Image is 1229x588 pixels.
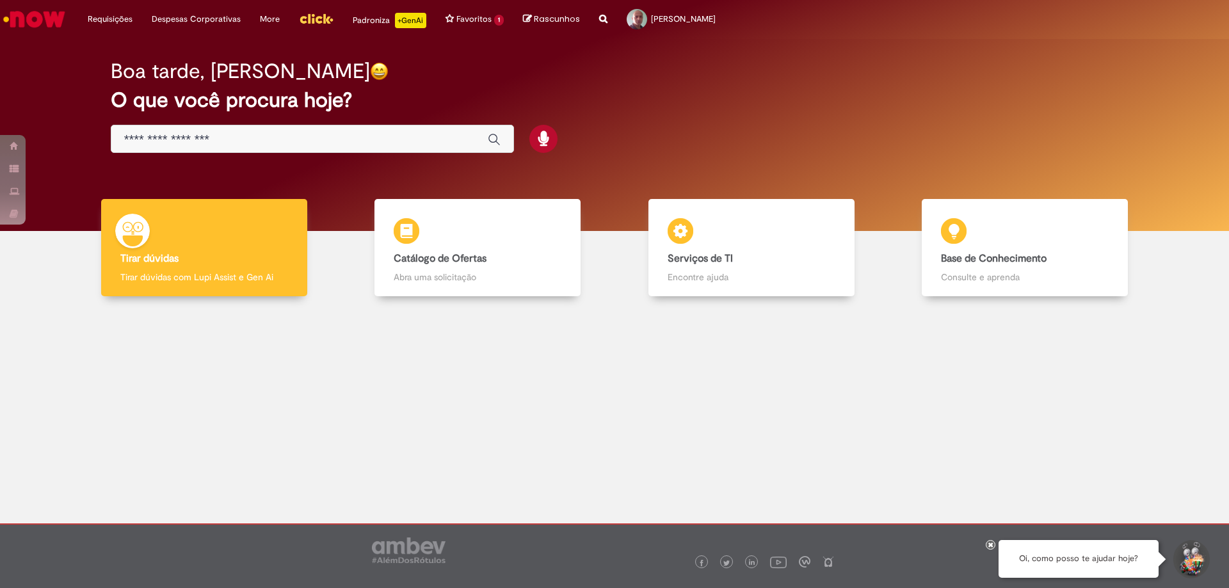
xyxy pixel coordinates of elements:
span: [PERSON_NAME] [651,13,716,24]
a: Base de Conhecimento Consulte e aprenda [888,199,1162,297]
img: logo_footer_facebook.png [698,560,705,566]
a: Catálogo de Ofertas Abra uma solicitação [341,199,615,297]
img: logo_footer_twitter.png [723,560,730,566]
b: Serviços de TI [668,252,733,265]
p: Consulte e aprenda [941,271,1109,283]
img: logo_footer_naosei.png [823,556,834,568]
p: Tirar dúvidas com Lupi Assist e Gen Ai [120,271,288,283]
div: Oi, como posso te ajudar hoje? [999,540,1159,578]
span: Favoritos [456,13,492,26]
b: Base de Conhecimento [941,252,1047,265]
img: happy-face.png [370,62,389,81]
img: click_logo_yellow_360x200.png [299,9,333,28]
img: logo_footer_workplace.png [799,556,810,568]
img: logo_footer_youtube.png [770,553,787,570]
button: Iniciar Conversa de Suporte [1171,540,1210,578]
span: Requisições [88,13,133,26]
img: logo_footer_linkedin.png [749,559,755,567]
b: Tirar dúvidas [120,252,179,265]
b: Catálogo de Ofertas [394,252,486,265]
img: ServiceNow [1,6,67,32]
img: logo_footer_ambev_rotulo_gray.png [372,537,446,563]
p: Encontre ajuda [668,271,835,283]
p: +GenAi [395,13,426,28]
a: Serviços de TI Encontre ajuda [614,199,888,297]
a: Tirar dúvidas Tirar dúvidas com Lupi Assist e Gen Ai [67,199,341,297]
span: Despesas Corporativas [152,13,241,26]
p: Abra uma solicitação [394,271,561,283]
div: Padroniza [353,13,426,28]
h2: O que você procura hoje? [111,89,1119,111]
a: Rascunhos [523,13,580,26]
span: Rascunhos [534,13,580,25]
span: More [260,13,280,26]
h2: Boa tarde, [PERSON_NAME] [111,60,370,83]
span: 1 [494,15,504,26]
